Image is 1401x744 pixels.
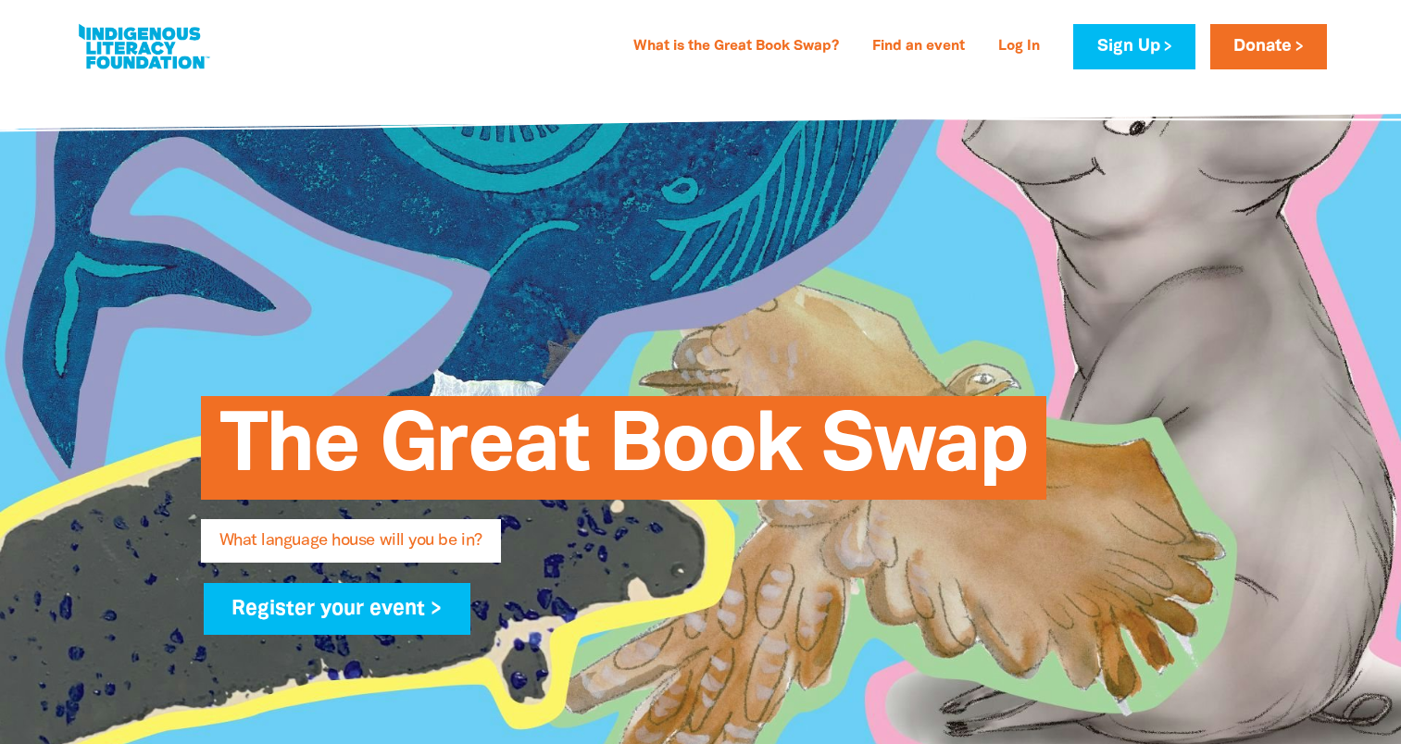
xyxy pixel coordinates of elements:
a: Sign Up [1073,24,1195,69]
a: Find an event [861,32,976,62]
a: Donate [1210,24,1327,69]
a: Register your event > [204,583,471,635]
span: The Great Book Swap [219,410,1028,500]
span: What language house will you be in? [219,533,482,563]
a: Log In [987,32,1051,62]
a: What is the Great Book Swap? [622,32,850,62]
